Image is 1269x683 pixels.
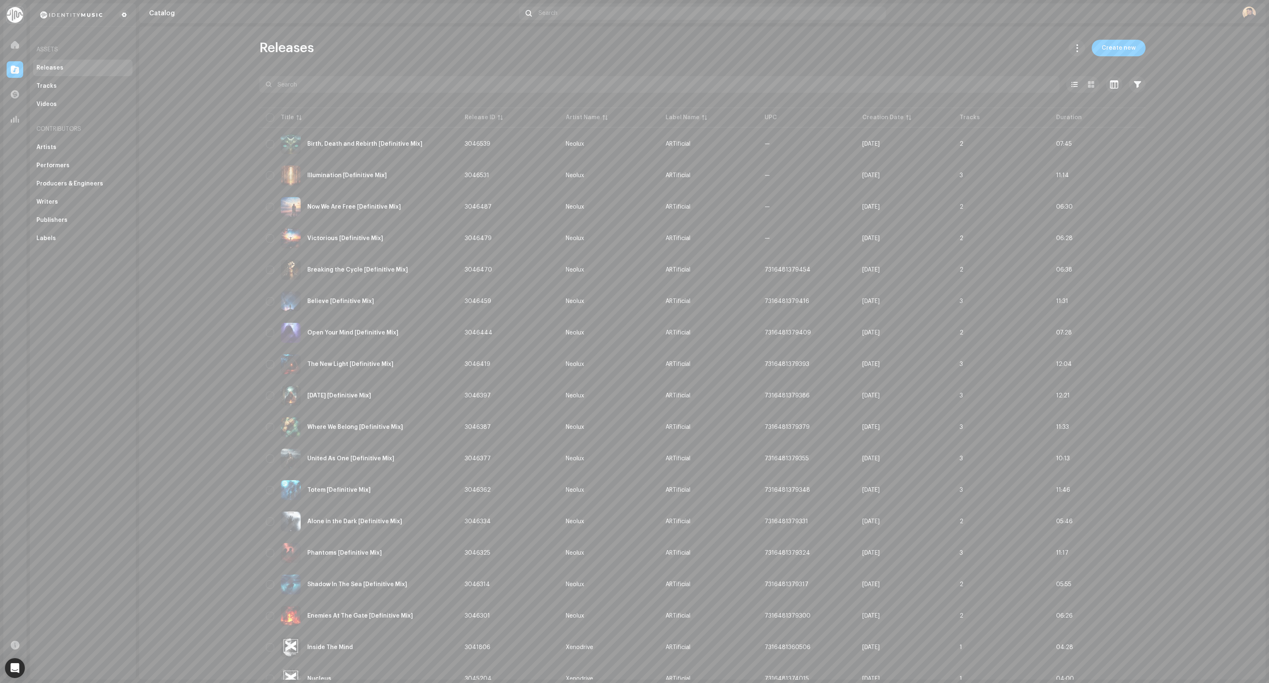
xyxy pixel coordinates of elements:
[862,113,904,122] div: Creation Date
[1056,582,1071,587] span: 05:55
[862,393,880,399] span: Oct 7, 2025
[281,166,301,185] img: 27bbda51-01f5-42d6-8d69-d23ce452b257
[33,60,133,76] re-m-nav-item: Releases
[36,10,106,20] img: 2d8271db-5505-4223-b535-acbbe3973654
[566,582,652,587] span: Neolux
[765,487,810,493] span: 7316481379348
[765,173,770,178] span: —
[1056,613,1073,619] span: 06:26
[1056,361,1072,367] span: 12:04
[307,550,382,556] div: Phantoms [Definitive Mix]
[149,10,516,17] div: Catalog
[1056,487,1070,493] span: 11:46
[281,386,301,406] img: 9c3b7bdd-78d0-44ac-a7db-09300817835d
[566,204,584,210] div: Neolux
[765,645,811,650] span: 7316481360506
[538,10,557,17] span: Search
[765,204,770,210] span: —
[465,582,490,587] span: 3046314
[1056,298,1068,304] span: 11:31
[33,230,133,247] re-m-nav-item: Labels
[765,393,810,399] span: 7316481379386
[1056,141,1072,147] span: 07:45
[765,613,811,619] span: 7316481379300
[5,658,25,678] div: Open Intercom Messenger
[666,613,690,619] span: ARTificial
[765,550,810,556] span: 7316481379324
[566,173,584,178] div: Neolux
[33,176,133,192] re-m-nav-item: Producers & Engineers
[36,180,103,187] div: Producers & Engineers
[666,456,690,462] span: ARTificial
[566,613,584,619] div: Neolux
[307,173,387,178] div: Illumination [Definitive Mix]
[666,204,690,210] span: ARTificial
[465,676,492,682] span: 3045204
[960,267,963,273] span: 2
[960,204,963,210] span: 2
[1056,550,1069,556] span: 11:17
[566,550,652,556] span: Neolux
[465,424,491,430] span: 3046387
[1056,204,1073,210] span: 06:30
[259,76,1059,93] input: Search
[566,361,652,367] span: Neolux
[960,173,963,178] span: 3
[862,361,880,367] span: Oct 7, 2025
[281,197,301,217] img: 0b4792ee-5098-48e8-835d-ce160eb52bef
[765,676,809,682] span: 7316481374015
[666,550,690,556] span: ARTificial
[566,113,600,122] div: Artist Name
[666,236,690,241] span: ARTificial
[281,417,301,437] img: a31d1082-39ff-4e1e-968c-e9ed18c14044
[666,424,690,430] span: ARTificial
[33,78,133,94] re-m-nav-item: Tracks
[862,141,880,147] span: Oct 7, 2025
[765,141,770,147] span: —
[1056,424,1069,430] span: 11:33
[960,487,963,493] span: 3
[862,424,880,430] span: Oct 7, 2025
[1056,330,1072,336] span: 07:28
[960,141,963,147] span: 2
[465,487,491,493] span: 3046362
[465,204,492,210] span: 3046487
[566,141,652,147] span: Neolux
[307,298,374,304] div: Believe [Definitive Mix]
[465,236,492,241] span: 3046479
[666,393,690,399] span: ARTificial
[36,199,58,205] div: Writers
[566,204,652,210] span: Neolux
[566,550,584,556] div: Neolux
[307,487,371,493] div: Totem [Definitive Mix]
[566,613,652,619] span: Neolux
[960,393,963,399] span: 3
[765,519,808,524] span: 7316481379331
[862,173,880,178] span: Oct 7, 2025
[465,519,491,524] span: 3046334
[36,235,56,242] div: Labels
[1056,456,1070,462] span: 10:13
[566,267,584,273] div: Neolux
[307,456,394,462] div: United As One [Definitive Mix]
[1056,645,1073,650] span: 04:28
[36,83,57,89] div: Tracks
[36,162,70,169] div: Performers
[666,361,690,367] span: ARTificial
[960,676,962,682] span: 1
[566,645,652,650] span: Xenodrive
[862,298,880,304] span: Oct 7, 2025
[566,141,584,147] div: Neolux
[960,236,963,241] span: 2
[307,361,393,367] div: The New Light [Definitive Mix]
[281,354,301,374] img: 5aecdbe8-8af2-4135-b83c-4f575ff638a0
[666,487,690,493] span: ARTificial
[666,298,690,304] span: ARTificial
[33,96,133,113] re-m-nav-item: Videos
[566,519,584,524] div: Neolux
[281,323,301,343] img: f5d545b8-bf04-4b15-bd84-e8392b30ec1f
[960,361,963,367] span: 3
[666,267,690,273] span: ARTificial
[765,456,809,462] span: 7316481379355
[960,550,963,556] span: 3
